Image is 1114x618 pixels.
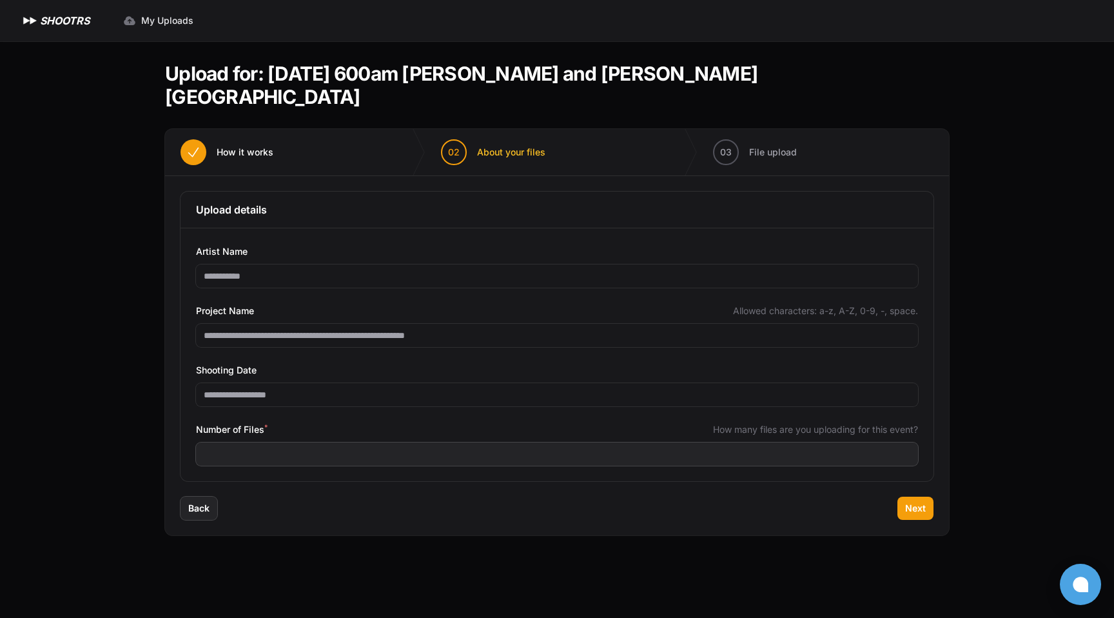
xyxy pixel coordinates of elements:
[720,146,732,159] span: 03
[477,146,545,159] span: About your files
[165,62,939,108] h1: Upload for: [DATE] 600am [PERSON_NAME] and [PERSON_NAME][GEOGRAPHIC_DATA]
[425,129,561,175] button: 02 About your files
[897,497,933,520] button: Next
[165,129,289,175] button: How it works
[217,146,273,159] span: How it works
[21,13,90,28] a: SHOOTRS SHOOTRS
[1060,564,1101,605] button: Open chat window
[196,202,918,217] h3: Upload details
[21,13,40,28] img: SHOOTRS
[196,422,268,437] span: Number of Files
[196,303,254,319] span: Project Name
[115,9,201,32] a: My Uploads
[181,497,217,520] button: Back
[188,502,210,515] span: Back
[196,363,257,378] span: Shooting Date
[905,502,926,515] span: Next
[196,244,248,259] span: Artist Name
[698,129,812,175] button: 03 File upload
[448,146,460,159] span: 02
[733,304,918,317] span: Allowed characters: a-z, A-Z, 0-9, -, space.
[749,146,797,159] span: File upload
[40,13,90,28] h1: SHOOTRS
[713,423,918,436] span: How many files are you uploading for this event?
[141,14,193,27] span: My Uploads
